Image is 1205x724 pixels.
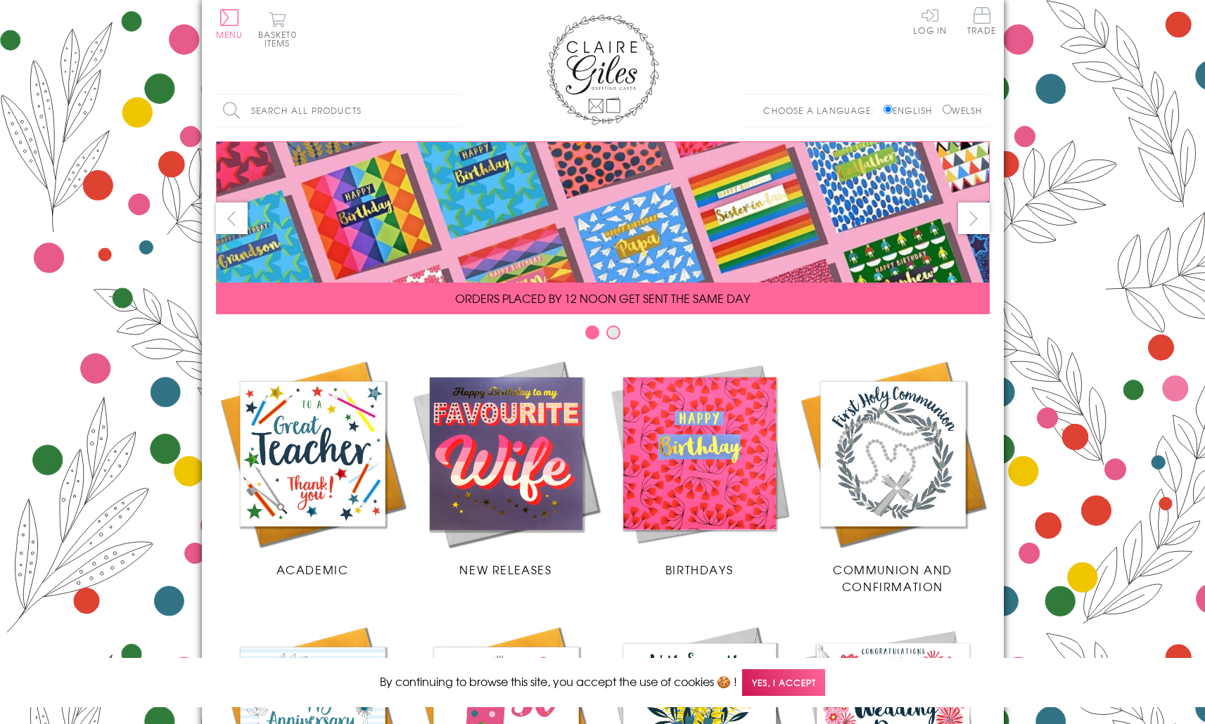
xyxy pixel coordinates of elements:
[216,357,409,578] a: Academic
[884,104,939,117] label: English
[547,14,659,125] img: Claire Giles Greetings Cards
[665,561,733,578] span: Birthdays
[455,290,750,306] span: ORDERS PLACED BY 12 NOON GET SENT THE SAME DAY
[258,11,297,47] button: Basket0 items
[833,561,952,595] span: Communion and Confirmation
[264,28,297,49] span: 0 items
[967,7,997,34] span: Trade
[967,7,997,37] a: Trade
[448,95,462,127] input: Search
[216,202,248,234] button: prev
[216,9,243,39] button: Menu
[603,357,796,578] a: Birthdays
[763,104,881,117] p: Choose a language:
[409,357,603,578] a: New Releases
[216,325,990,347] div: Carousel Pagination
[742,669,825,697] span: Yes, I accept
[585,325,599,340] button: Carousel Page 1 (Current Slide)
[796,357,990,595] a: Communion and Confirmation
[606,325,620,340] button: Carousel Page 2
[459,561,552,578] span: New Releases
[276,561,349,578] span: Academic
[216,95,462,127] input: Search all products
[216,28,243,41] span: Menu
[913,7,947,34] a: Log In
[943,104,983,117] label: Welsh
[958,202,990,234] button: next
[884,105,893,114] input: English
[943,105,952,114] input: Welsh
